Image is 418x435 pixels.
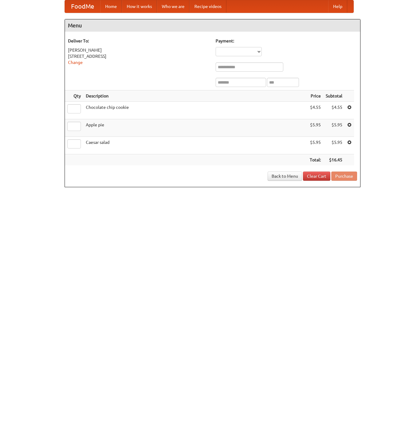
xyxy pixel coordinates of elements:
[122,0,157,13] a: How it works
[100,0,122,13] a: Home
[68,47,209,53] div: [PERSON_NAME]
[323,137,345,154] td: $5.95
[307,119,323,137] td: $5.95
[65,0,100,13] a: FoodMe
[83,137,307,154] td: Caesar salad
[307,154,323,166] th: Total:
[328,0,347,13] a: Help
[268,172,302,181] a: Back to Menu
[68,60,83,65] a: Change
[68,38,209,44] h5: Deliver To:
[303,172,330,181] a: Clear Cart
[307,137,323,154] td: $5.95
[323,102,345,119] td: $4.55
[323,119,345,137] td: $5.95
[157,0,189,13] a: Who we are
[331,172,357,181] button: Purchase
[189,0,226,13] a: Recipe videos
[83,90,307,102] th: Description
[216,38,357,44] h5: Payment:
[307,90,323,102] th: Price
[83,119,307,137] td: Apple pie
[323,90,345,102] th: Subtotal
[68,53,209,59] div: [STREET_ADDRESS]
[65,19,360,32] h4: Menu
[83,102,307,119] td: Chocolate chip cookie
[65,90,83,102] th: Qty
[323,154,345,166] th: $16.45
[307,102,323,119] td: $4.55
